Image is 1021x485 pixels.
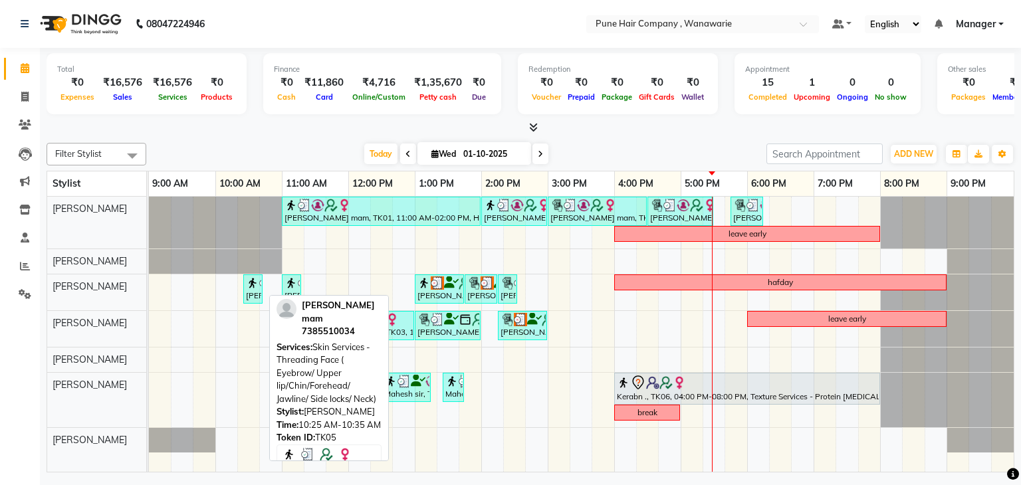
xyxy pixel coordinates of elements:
div: Finance [274,64,491,75]
a: 6:00 PM [748,174,790,193]
a: 7:00 PM [814,174,856,193]
img: logo [34,5,125,43]
span: Expenses [57,92,98,102]
span: ADD NEW [894,149,933,159]
div: ₹0 [948,75,989,90]
span: [PERSON_NAME] [53,255,127,267]
div: ₹0 [274,75,299,90]
span: [PERSON_NAME] [53,280,127,292]
a: 3:00 PM [548,174,590,193]
div: 7385510034 [302,325,382,338]
div: Kerabn ., TK06, 04:00 PM-08:00 PM, Texture Services - Protein [MEDICAL_DATA] Medium [616,375,879,403]
span: Gift Cards [635,92,678,102]
span: Upcoming [790,92,834,102]
div: 10:25 AM-10:35 AM [277,419,382,432]
span: Package [598,92,635,102]
span: Sales [110,92,136,102]
span: Due [469,92,489,102]
div: Mahesh sir, TK04, 01:25 PM-01:45 PM, [DEMOGRAPHIC_DATA] [PERSON_NAME] Shaving/ [PERSON_NAME] Trim... [444,375,463,400]
div: leave early [729,228,766,240]
span: Card [312,92,336,102]
span: [PERSON_NAME] mam [302,300,375,324]
div: [PERSON_NAME] mam, TK01, 02:15 PM-02:25 PM, Skin Services - Threading Face ( Eyebrow/ Upper lip/C... [499,276,516,302]
b: 08047224946 [146,5,205,43]
a: 2:00 PM [482,174,524,193]
span: Services [155,92,191,102]
div: ₹0 [467,75,491,90]
span: Ongoing [834,92,871,102]
span: Stylist [53,177,80,189]
span: Petty cash [416,92,460,102]
div: ₹16,576 [148,75,197,90]
div: [PERSON_NAME] mam, TK01, 03:00 PM-04:30 PM, Hair Colour - Inoa Touch-up (Upto 2 Inches) [549,199,645,224]
div: [PERSON_NAME], TK03, 01:00 PM-02:00 PM, Manicure - Manicure Luxury [416,313,479,338]
span: Cash [274,92,299,102]
div: [PERSON_NAME] mam, TK01, 11:00 AM-02:00 PM, Hair Colour - Inoa Global Long [283,199,479,224]
span: Wed [428,149,459,159]
div: ₹0 [197,75,236,90]
span: Stylist: [277,406,304,417]
span: Token ID: [277,432,315,442]
span: Manager [956,17,996,31]
div: 15 [745,75,790,90]
a: 11:00 AM [283,174,330,193]
span: Time: [277,419,298,430]
div: [PERSON_NAME] mam, TK01, 04:30 PM-05:30 PM, Brillare Ceramide Tritment [649,199,712,224]
span: Online/Custom [349,92,409,102]
span: Filter Stylist [55,148,102,159]
span: [PERSON_NAME] [53,434,127,446]
div: [PERSON_NAME] mam, TK05, 10:25 AM-10:35 AM, Skin Services - Threading Face ( Eyebrow/ Upper lip/C... [245,276,261,302]
div: [PERSON_NAME] mam, TK01, 05:45 PM-06:15 PM, BlowDry Medium [732,199,762,224]
div: ₹1,35,670 [409,75,467,90]
div: [PERSON_NAME] mam, TK01, 02:00 PM-03:00 PM, Brillare Ceramide Tritment [483,199,546,224]
span: [PERSON_NAME] [53,353,127,365]
span: Voucher [528,92,564,102]
div: [PERSON_NAME] [277,405,382,419]
img: profile [277,299,296,319]
a: 4:00 PM [615,174,657,193]
div: ₹4,716 [349,75,409,90]
div: hafday [768,276,793,288]
span: [PERSON_NAME] [53,379,127,391]
span: Wallet [678,92,707,102]
div: ₹16,576 [98,75,148,90]
div: leave early [828,313,866,325]
div: 0 [834,75,871,90]
div: [PERSON_NAME] ., TK02, 02:15 PM-03:00 PM, Pedicure,- Pedicure Basic [499,313,546,338]
input: Search Appointment [766,144,883,164]
div: ₹0 [528,75,564,90]
div: [PERSON_NAME] ., TK02, 01:00 PM-01:45 PM, Facials & Masks - Cleanup 03+ (All skin type) [416,276,463,302]
div: [PERSON_NAME] ., TK02, 01:45 PM-02:15 PM, Skin Services - Bleach Face & Neck [466,276,496,302]
a: 12:00 PM [349,174,396,193]
a: 9:00 PM [947,174,989,193]
a: 10:00 AM [216,174,264,193]
div: TK05 [277,431,382,444]
div: Mahesh sir, TK04, 12:30 PM-01:15 PM, [DEMOGRAPHIC_DATA] Haircut By Senior Stylist [383,375,429,400]
span: [PERSON_NAME] [53,317,127,329]
div: Total [57,64,236,75]
div: Appointment [745,64,910,75]
span: Products [197,92,236,102]
div: ₹0 [598,75,635,90]
a: 9:00 AM [149,174,191,193]
div: ₹0 [564,75,598,90]
div: [PERSON_NAME] mam, TK05, 11:00 AM-11:10 AM, Skin Services - Waxing Bead Wax Face ( Eyebrow/ Upper... [283,276,300,302]
div: ₹0 [678,75,707,90]
span: Completed [745,92,790,102]
div: 1 [790,75,834,90]
div: ₹0 [635,75,678,90]
a: 8:00 PM [881,174,923,193]
span: Packages [948,92,989,102]
div: Redemption [528,64,707,75]
div: break [637,407,657,419]
span: Services: [277,341,312,352]
a: 1:00 PM [415,174,457,193]
button: ADD NEW [891,145,937,163]
span: Today [364,144,397,164]
input: 2025-10-01 [459,144,526,164]
span: No show [871,92,910,102]
div: ₹11,860 [299,75,349,90]
div: ₹0 [57,75,98,90]
span: [PERSON_NAME] [53,203,127,215]
a: 5:00 PM [681,174,723,193]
